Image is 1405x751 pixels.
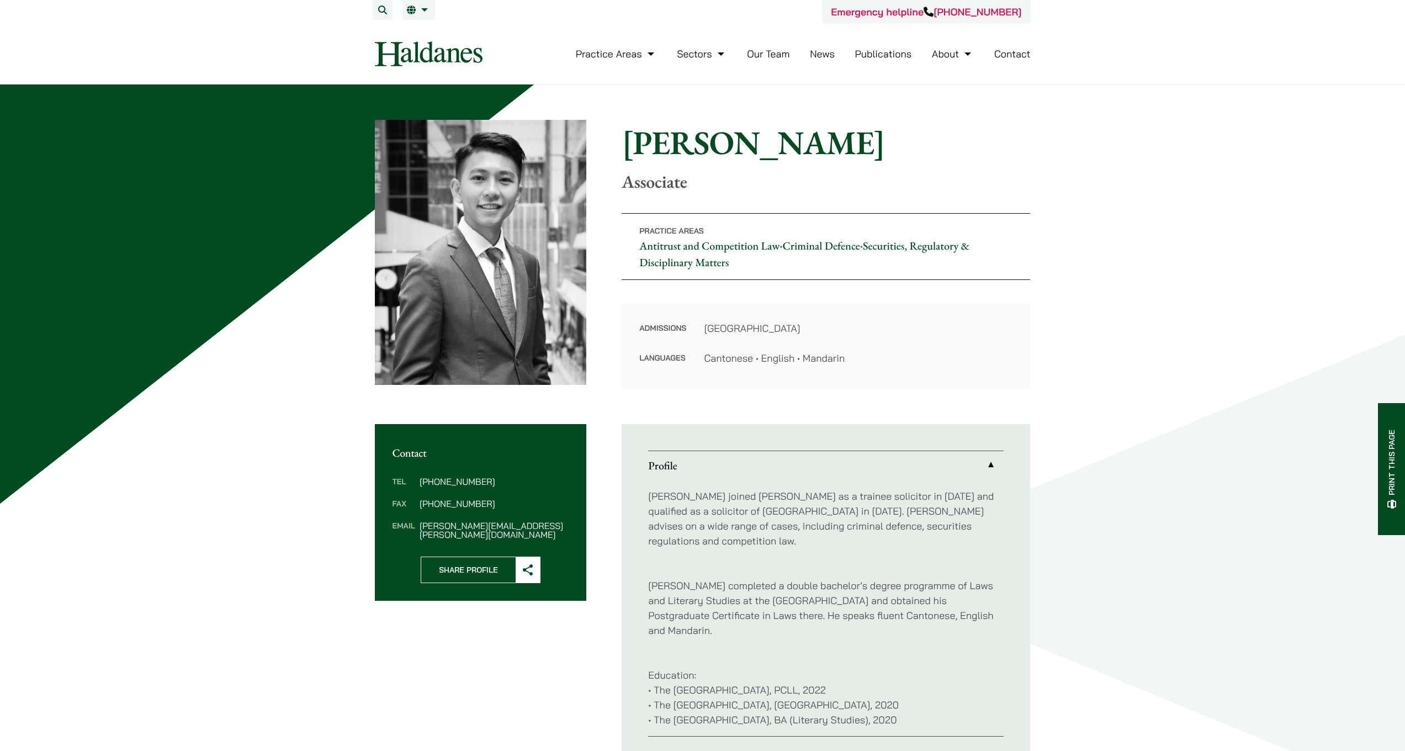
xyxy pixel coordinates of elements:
[810,47,835,60] a: News
[704,351,1012,366] dd: Cantonese • English • Mandarin
[393,446,569,459] h2: Contact
[648,480,1004,736] div: Profile
[639,321,686,351] dt: Admissions
[831,6,1021,18] a: Emergency helpline[PHONE_NUMBER]
[393,477,415,499] dt: Tel
[375,41,483,66] img: Logo of Haldanes
[420,499,569,508] dd: [PHONE_NUMBER]
[648,489,1004,548] p: [PERSON_NAME] joined [PERSON_NAME] as a trainee solicitor in [DATE] and qualified as a solicitor ...
[393,499,415,521] dt: Fax
[622,171,1030,192] p: Associate
[421,557,516,583] span: Share Profile
[421,557,540,583] button: Share Profile
[622,213,1030,280] p: • •
[994,47,1031,60] a: Contact
[639,351,686,366] dt: Languages
[639,226,704,236] span: Practice Areas
[420,521,569,539] dd: [PERSON_NAME][EMAIL_ADDRESS][PERSON_NAME][DOMAIN_NAME]
[639,239,780,253] a: Antitrust and Competition Law
[747,47,789,60] a: Our Team
[648,563,1004,638] p: [PERSON_NAME] completed a double bachelor’s degree programme of Laws and Literary Studies at the ...
[420,477,569,486] dd: [PHONE_NUMBER]
[639,239,969,269] a: Securities, Regulatory & Disciplinary Matters
[576,47,657,60] a: Practice Areas
[677,47,727,60] a: Sectors
[393,521,415,539] dt: Email
[648,653,1004,727] p: Education: • The [GEOGRAPHIC_DATA], PCLL, 2022 • The [GEOGRAPHIC_DATA], [GEOGRAPHIC_DATA], 2020 •...
[648,451,1004,480] a: Profile
[855,47,912,60] a: Publications
[704,321,1012,336] dd: [GEOGRAPHIC_DATA]
[407,6,431,14] a: EN
[783,239,860,253] a: Criminal Defence
[622,123,1030,162] h1: [PERSON_NAME]
[932,47,974,60] a: About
